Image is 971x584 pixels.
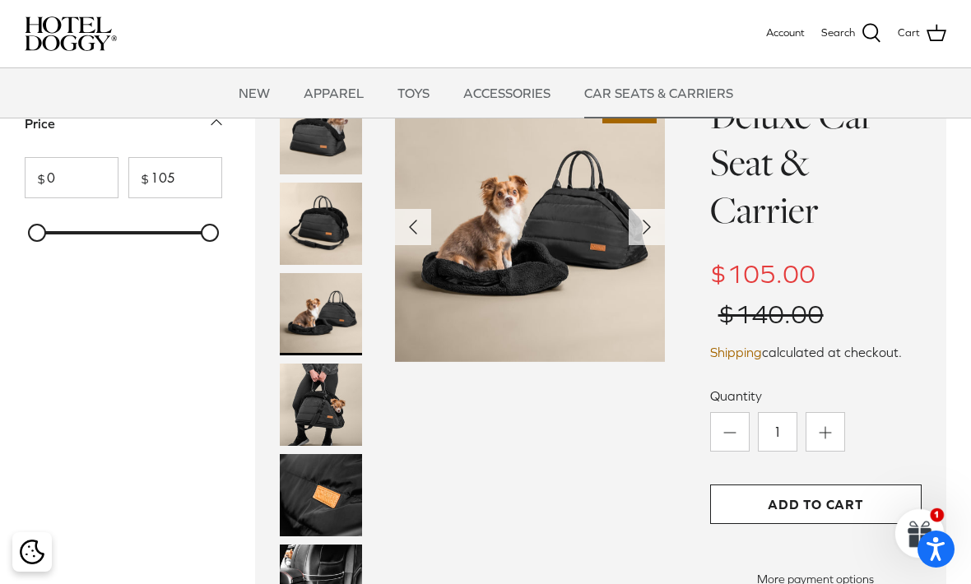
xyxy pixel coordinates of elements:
button: Next [629,209,665,245]
a: Shipping [710,345,762,359]
a: ACCESSORIES [448,68,565,118]
a: NEW [224,68,285,118]
a: APPAREL [289,68,379,118]
a: Price [25,110,222,147]
a: TOYS [383,68,444,118]
span: Cart [898,25,920,42]
span: $ [26,171,45,184]
button: Add to Cart [710,484,922,524]
div: Price [25,113,55,134]
div: calculated at checkout. [710,342,922,364]
div: Cookie policy [12,532,52,572]
a: Deluxe Car Seat & Carrier [710,90,875,235]
label: Quantity [710,387,922,405]
a: CAR SEATS & CARRIERS [569,68,748,118]
a: Cart [898,23,946,44]
a: Search [821,23,881,44]
span: Search [821,25,855,42]
button: Cookie policy [17,538,46,567]
img: hoteldoggycom [25,16,117,51]
span: $140.00 [718,299,824,329]
span: Account [766,26,805,39]
input: To [128,157,222,198]
button: Previous [395,209,431,245]
input: Quantity [758,412,797,452]
a: Account [766,25,805,42]
input: From [25,157,118,198]
span: $105.00 [710,259,815,289]
img: Cookie policy [20,540,44,564]
span: $ [129,171,149,184]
